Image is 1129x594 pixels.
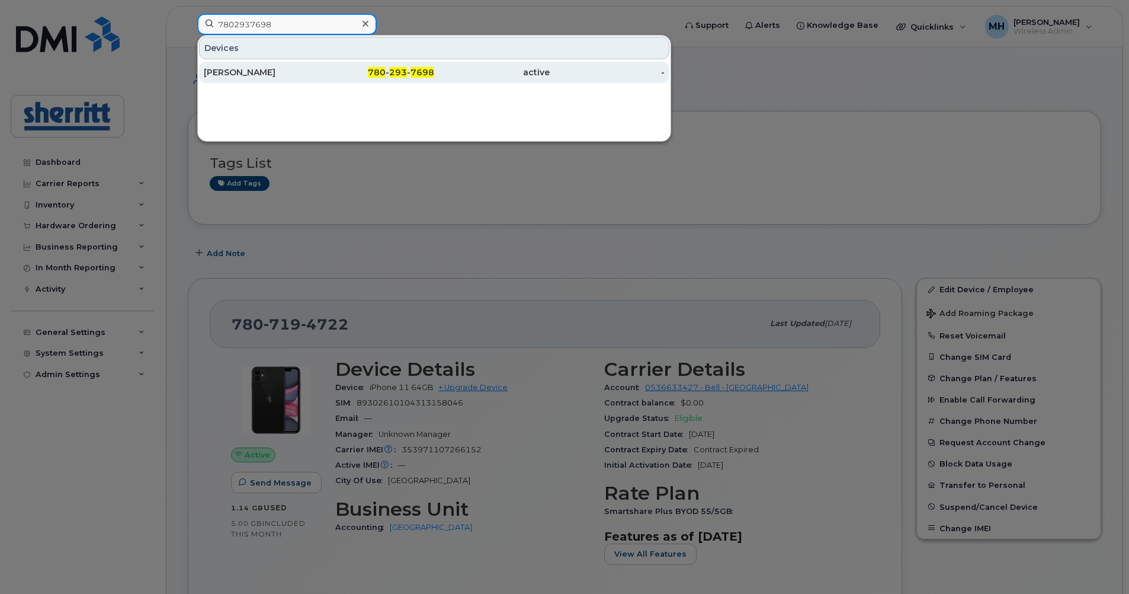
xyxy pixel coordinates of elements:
[550,66,665,78] div: -
[389,67,407,78] span: 293
[199,62,669,83] a: [PERSON_NAME]780-293-7698active-
[368,67,386,78] span: 780
[410,67,434,78] span: 7698
[204,66,319,78] div: [PERSON_NAME]
[199,37,669,59] div: Devices
[434,66,550,78] div: active
[319,66,435,78] div: - -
